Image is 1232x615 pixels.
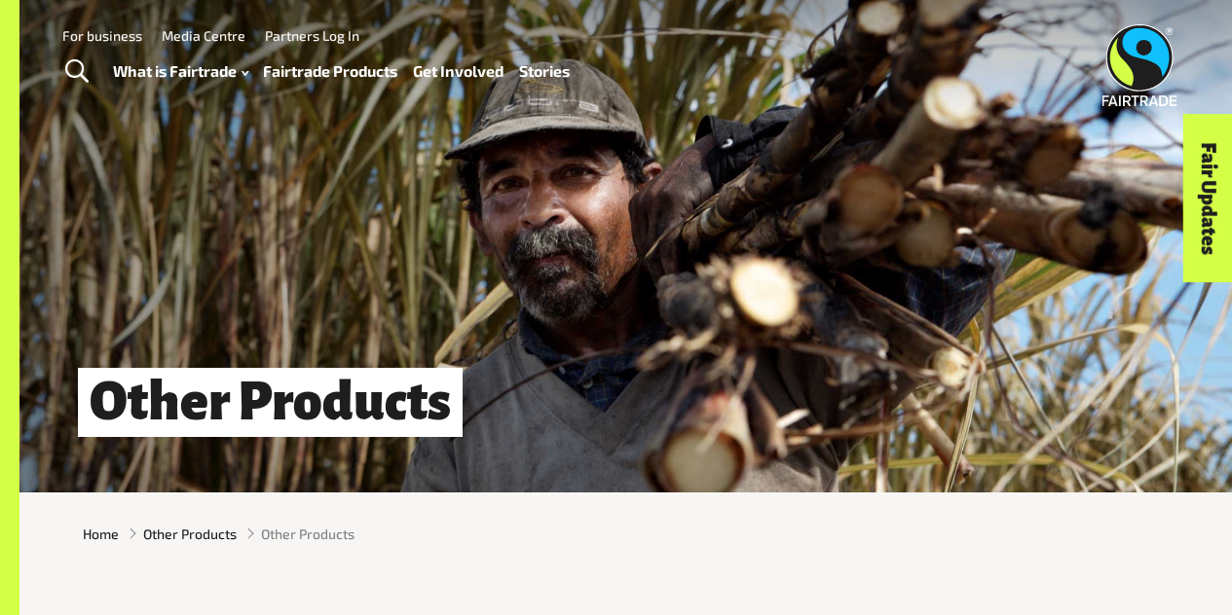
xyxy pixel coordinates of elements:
a: Media Centre [162,27,245,44]
a: Partners Log In [265,27,359,44]
a: What is Fairtrade [113,57,248,85]
a: Fairtrade Products [263,57,397,85]
img: Fairtrade Australia New Zealand logo [1102,24,1177,106]
a: Home [83,524,119,544]
h1: Other Products [78,368,463,437]
a: Stories [519,57,570,85]
span: Other Products [261,524,355,544]
a: For business [62,27,142,44]
a: Toggle Search [53,48,100,96]
a: Other Products [143,524,237,544]
a: Get Involved [413,57,504,85]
